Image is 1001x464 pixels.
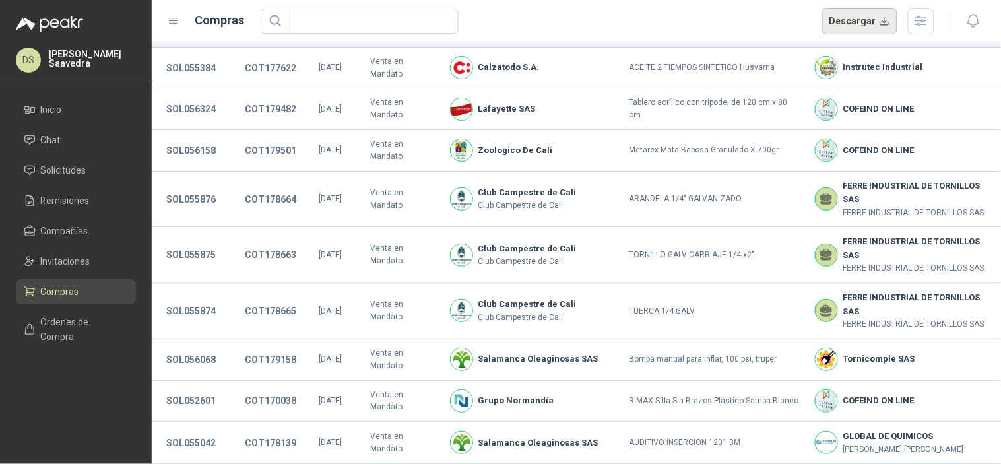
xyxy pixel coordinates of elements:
[362,283,442,339] td: Venta en Mandato
[319,396,342,405] span: [DATE]
[622,172,807,228] td: ARANDELA 1/4" GALVANIZADO
[238,243,303,267] button: COT178663
[843,444,964,456] p: [PERSON_NAME] [PERSON_NAME]
[478,61,540,74] b: Calzatodo S.A.
[238,431,303,455] button: COT178139
[451,139,472,161] img: Company Logo
[478,144,553,157] b: Zoologico De Cali
[362,381,442,422] td: Venta en Mandato
[319,250,342,259] span: [DATE]
[478,312,577,324] p: Club Campestre de Cali
[319,306,342,315] span: [DATE]
[843,430,964,443] b: GLOBAL DE QUIMICOS
[16,16,83,32] img: Logo peakr
[160,348,222,372] button: SOL056068
[816,432,837,453] img: Company Logo
[16,158,136,183] a: Solicitudes
[816,390,837,412] img: Company Logo
[49,50,136,68] p: [PERSON_NAME] Saavedra
[843,180,993,207] b: FERRE INDUSTRIAL DE TORNILLOS SAS
[622,339,807,381] td: Bomba manual para inflar, 100 psi, truper
[451,432,472,453] img: Company Logo
[16,310,136,349] a: Órdenes de Compra
[451,98,472,120] img: Company Logo
[160,187,222,211] button: SOL055876
[478,242,577,255] b: Club Campestre de Cali
[16,188,136,213] a: Remisiones
[41,315,123,344] span: Órdenes de Compra
[362,88,442,130] td: Venta en Mandato
[41,254,90,269] span: Invitaciones
[160,389,222,413] button: SOL052601
[451,244,472,266] img: Company Logo
[41,193,90,208] span: Remisiones
[238,299,303,323] button: COT178665
[622,48,807,89] td: ACEITE 2 TIEMPOS SINTETICO Husvarna
[238,348,303,372] button: COT179158
[238,139,303,162] button: COT179501
[843,291,993,318] b: FERRE INDUSTRIAL DE TORNILLOS SAS
[478,255,577,268] p: Club Campestre de Cali
[622,422,807,464] td: AUDITIVO INSERCION 1201 3M
[362,48,442,89] td: Venta en Mandato
[319,194,342,203] span: [DATE]
[816,139,837,161] img: Company Logo
[319,438,342,447] span: [DATE]
[16,127,136,152] a: Chat
[816,348,837,370] img: Company Logo
[843,144,915,157] b: COFEIND ON LINE
[362,130,442,172] td: Venta en Mandato
[362,227,442,283] td: Venta en Mandato
[451,300,472,321] img: Company Logo
[478,352,598,366] b: Salamanca Oleaginosas SAS
[16,218,136,244] a: Compañías
[478,436,598,449] b: Salamanca Oleaginosas SAS
[362,339,442,381] td: Venta en Mandato
[478,186,577,199] b: Club Campestre de Cali
[160,97,222,121] button: SOL056324
[622,381,807,422] td: RIMAX Silla Sin Brazos Plástico Samba Blanco
[451,348,472,370] img: Company Logo
[160,56,222,80] button: SOL055384
[238,97,303,121] button: COT179482
[16,249,136,274] a: Invitaciones
[843,61,923,74] b: Instrutec Industrial
[451,390,472,412] img: Company Logo
[160,431,222,455] button: SOL055042
[238,56,303,80] button: COT177622
[843,318,993,331] p: FERRE INDUSTRIAL DE TORNILLOS SAS
[319,145,342,154] span: [DATE]
[622,283,807,339] td: TUERCA 1/4 GALV
[319,104,342,114] span: [DATE]
[478,102,536,116] b: Lafayette SAS
[843,352,915,366] b: Tornicomple SAS
[816,57,837,79] img: Company Logo
[843,394,915,407] b: COFEIND ON LINE
[41,163,86,178] span: Solicitudes
[238,389,303,413] button: COT170038
[319,63,342,72] span: [DATE]
[16,48,41,73] div: DS
[816,98,837,120] img: Company Logo
[16,279,136,304] a: Compras
[362,172,442,228] td: Venta en Mandato
[41,102,62,117] span: Inicio
[160,243,222,267] button: SOL055875
[843,207,993,219] p: FERRE INDUSTRIAL DE TORNILLOS SAS
[238,187,303,211] button: COT178664
[822,8,898,34] button: Descargar
[160,139,222,162] button: SOL056158
[195,11,245,30] h1: Compras
[41,133,61,147] span: Chat
[478,298,577,311] b: Club Campestre de Cali
[160,299,222,323] button: SOL055874
[451,188,472,210] img: Company Logo
[843,235,993,262] b: FERRE INDUSTRIAL DE TORNILLOS SAS
[319,354,342,364] span: [DATE]
[622,227,807,283] td: TORNILLO GALV CARRIAJE 1/4 x2"
[478,394,554,407] b: Grupo Normandía
[478,199,577,212] p: Club Campestre de Cali
[41,284,79,299] span: Compras
[362,422,442,464] td: Venta en Mandato
[843,102,915,116] b: COFEIND ON LINE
